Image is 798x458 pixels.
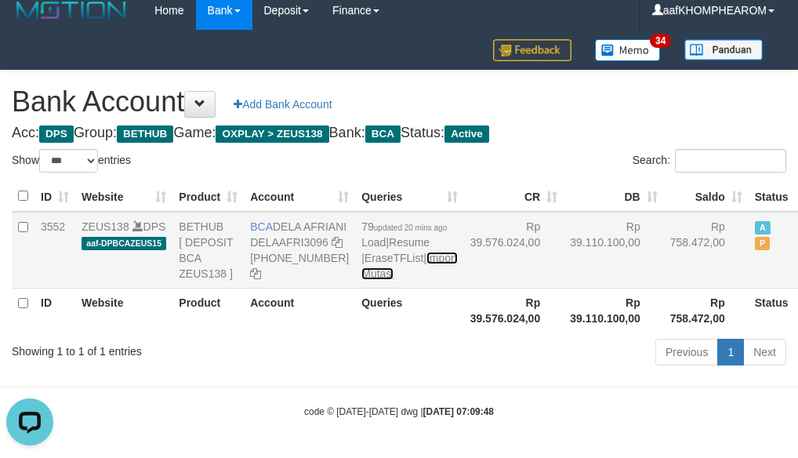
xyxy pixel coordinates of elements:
[82,220,129,233] a: ZEUS138
[355,181,463,212] th: Queries: activate to sort column ascending
[743,339,786,365] a: Next
[244,181,355,212] th: Account: activate to sort column ascending
[244,212,355,289] td: DELA AFRIANI [PHONE_NUMBER]
[34,288,75,333] th: ID
[493,39,571,61] img: Feedback.jpg
[250,220,273,233] span: BCA
[12,337,321,359] div: Showing 1 to 1 of 1 entries
[172,212,244,289] td: BETHUB [ DEPOSIT BCA ZEUS138 ]
[365,125,401,143] span: BCA
[75,288,172,333] th: Website
[374,224,447,232] span: updated 20 mins ago
[684,39,763,60] img: panduan.png
[675,149,786,173] input: Search:
[564,181,664,212] th: DB: activate to sort column ascending
[389,236,430,249] a: Resume
[365,252,423,264] a: EraseTFList
[464,212,564,289] td: Rp 39.576.024,00
[595,39,661,61] img: Button%20Memo.svg
[755,237,771,250] span: Paused
[361,220,447,233] span: 79
[172,288,244,333] th: Product
[12,86,786,118] h1: Bank Account
[117,125,173,143] span: BETHUB
[717,339,744,365] a: 1
[216,125,328,143] span: OXPLAY > ZEUS138
[355,288,463,333] th: Queries
[464,288,564,333] th: Rp 39.576.024,00
[223,91,342,118] a: Add Bank Account
[749,288,795,333] th: Status
[664,288,749,333] th: Rp 758.472,00
[12,125,786,141] h4: Acc: Group: Game: Bank: Status:
[12,149,131,173] label: Show entries
[664,212,749,289] td: Rp 758.472,00
[250,236,328,249] a: DELAAFRI3096
[583,30,673,70] a: 34
[444,125,489,143] span: Active
[749,181,795,212] th: Status
[464,181,564,212] th: CR: activate to sort column ascending
[361,252,457,280] a: Import Mutasi
[664,181,749,212] th: Saldo: activate to sort column ascending
[304,406,494,417] small: code © [DATE]-[DATE] dwg |
[361,220,457,280] span: | | |
[650,34,671,48] span: 34
[39,125,74,143] span: DPS
[34,212,75,289] td: 3552
[655,339,718,365] a: Previous
[75,181,172,212] th: Website: activate to sort column ascending
[250,267,261,280] a: Copy 8692458639 to clipboard
[332,236,343,249] a: Copy DELAAFRI3096 to clipboard
[172,181,244,212] th: Product: activate to sort column ascending
[755,221,771,234] span: Active
[75,212,172,289] td: DPS
[423,406,494,417] strong: [DATE] 07:09:48
[361,236,386,249] a: Load
[6,6,53,53] button: Open LiveChat chat widget
[244,288,355,333] th: Account
[34,181,75,212] th: ID: activate to sort column ascending
[564,288,664,333] th: Rp 39.110.100,00
[564,212,664,289] td: Rp 39.110.100,00
[82,237,166,250] span: aaf-DPBCAZEUS15
[633,149,786,173] label: Search:
[39,149,98,173] select: Showentries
